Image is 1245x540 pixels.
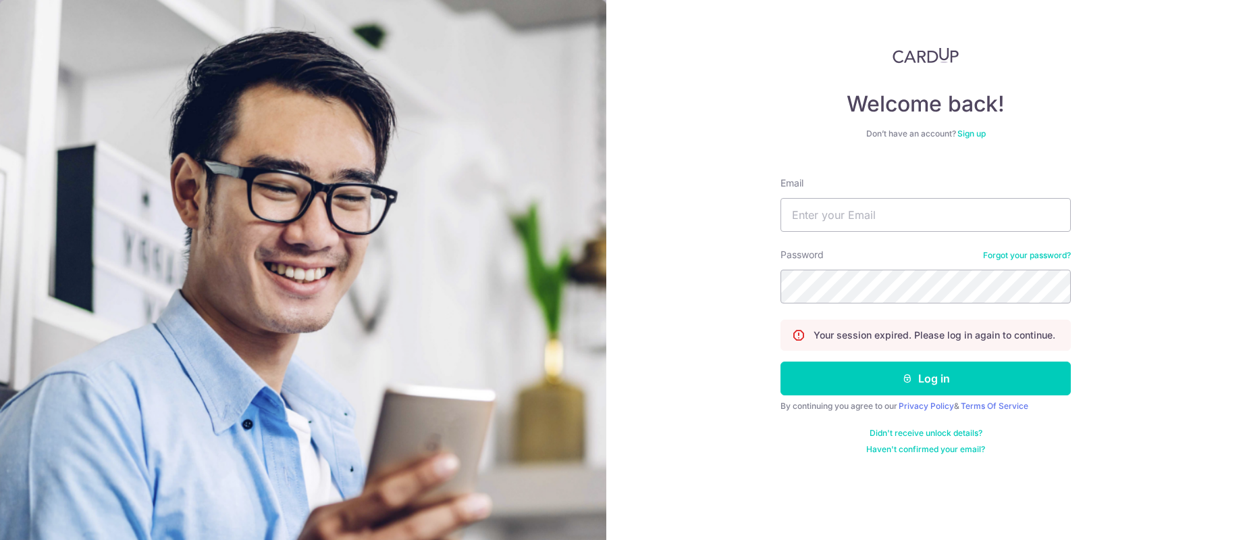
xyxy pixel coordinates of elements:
button: Log in [780,362,1071,395]
h4: Welcome back! [780,91,1071,118]
img: CardUp Logo [893,47,959,64]
a: Didn't receive unlock details? [870,428,982,439]
p: Your session expired. Please log in again to continue. [814,328,1055,342]
div: By continuing you agree to our & [780,401,1071,412]
a: Sign up [957,128,986,139]
a: Haven't confirmed your email? [866,444,985,455]
input: Enter your Email [780,198,1071,232]
label: Password [780,248,824,262]
a: Forgot your password? [983,250,1071,261]
label: Email [780,176,803,190]
div: Don’t have an account? [780,128,1071,139]
a: Privacy Policy [899,401,954,411]
a: Terms Of Service [961,401,1028,411]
